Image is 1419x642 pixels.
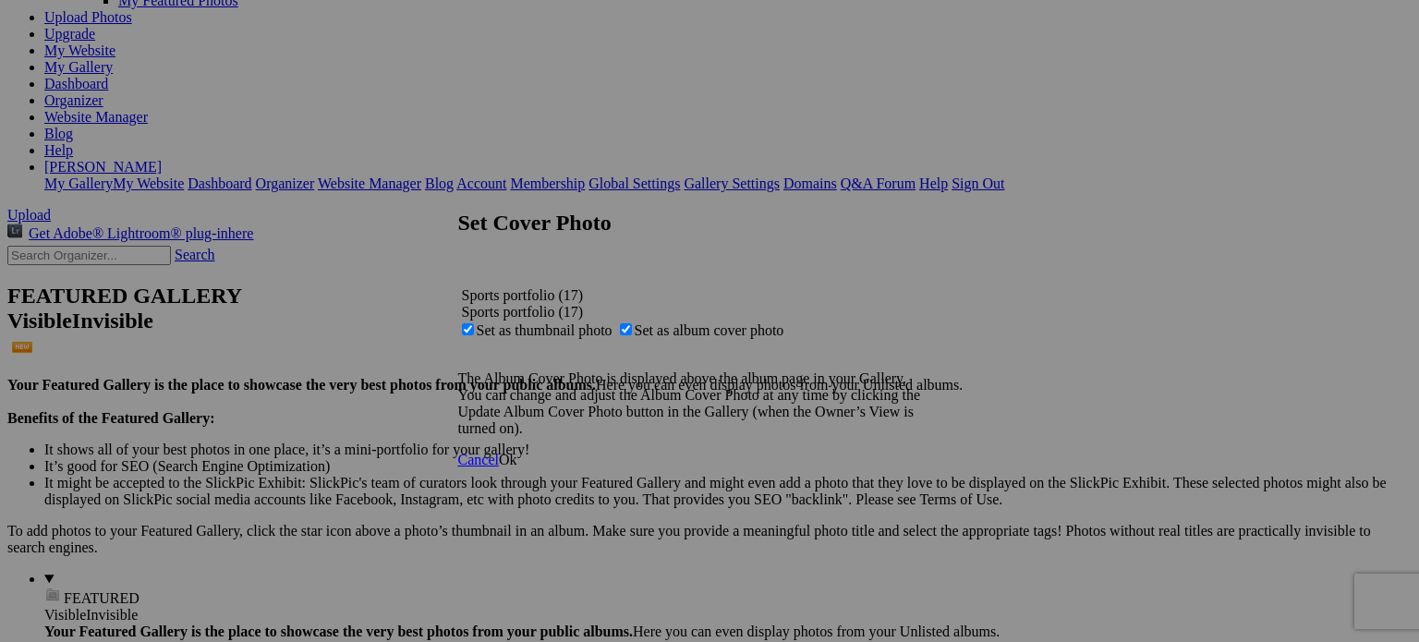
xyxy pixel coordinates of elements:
a: Cancel [458,452,499,467]
span: Set as thumbnail photo [477,322,612,338]
p: The Album Cover Photo is displayed above the album page in your Gallery. You can change and adjus... [458,370,948,437]
h2: Set Cover Photo [458,211,948,236]
input: Set as thumbnail photo [462,323,474,335]
span: Ok [499,452,517,467]
span: Sports portfolio (17) [462,287,584,303]
span: Sports portfolio (17) [462,304,584,320]
span: Set as album cover photo [635,322,784,338]
input: Set as album cover photo [620,323,632,335]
